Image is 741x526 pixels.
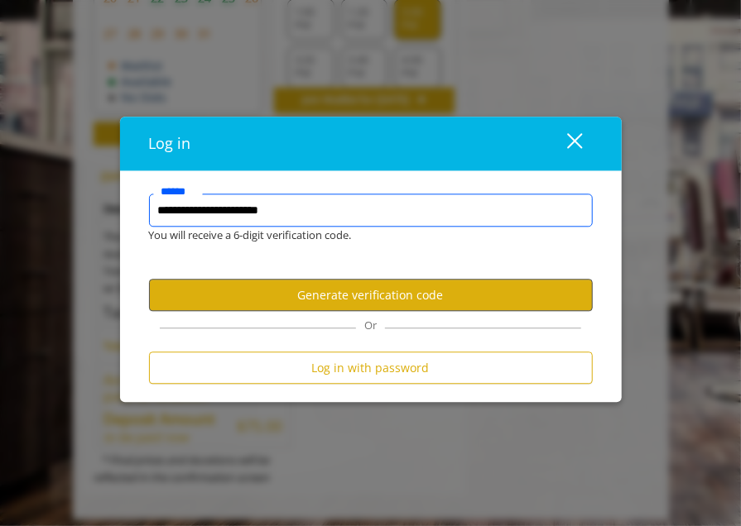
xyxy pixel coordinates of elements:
button: Generate verification code [149,280,593,312]
span: Log in [149,134,191,154]
button: Log in with password [149,352,593,385]
span: Or [356,318,385,333]
div: You will receive a 6-digit verification code. [137,227,580,245]
button: close dialog [537,127,593,161]
div: close dialog [548,131,581,156]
